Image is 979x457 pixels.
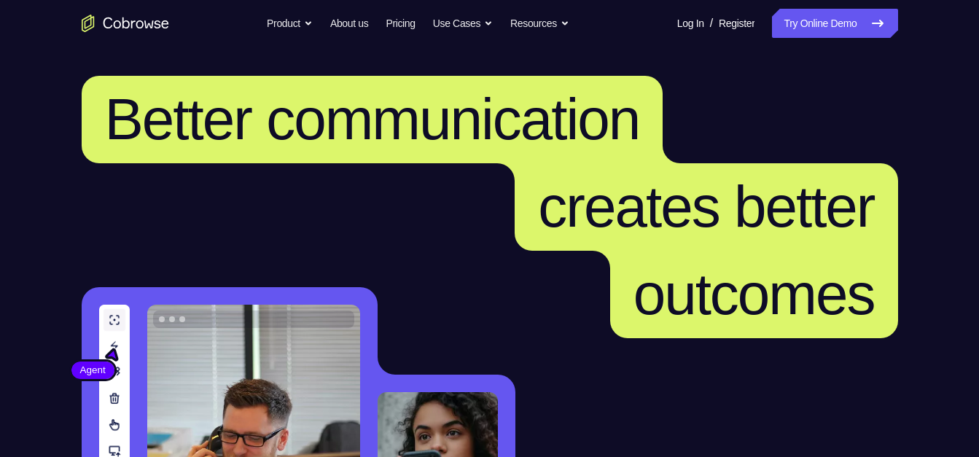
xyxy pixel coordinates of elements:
a: About us [330,9,368,38]
button: Use Cases [433,9,493,38]
button: Product [267,9,313,38]
a: Go to the home page [82,15,169,32]
a: Register [719,9,754,38]
span: Agent [71,363,114,378]
span: creates better [538,174,874,239]
a: Log In [677,9,704,38]
a: Try Online Demo [772,9,897,38]
span: Better communication [105,87,640,152]
span: outcomes [633,262,875,327]
button: Resources [510,9,569,38]
span: / [710,15,713,32]
a: Pricing [386,9,415,38]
